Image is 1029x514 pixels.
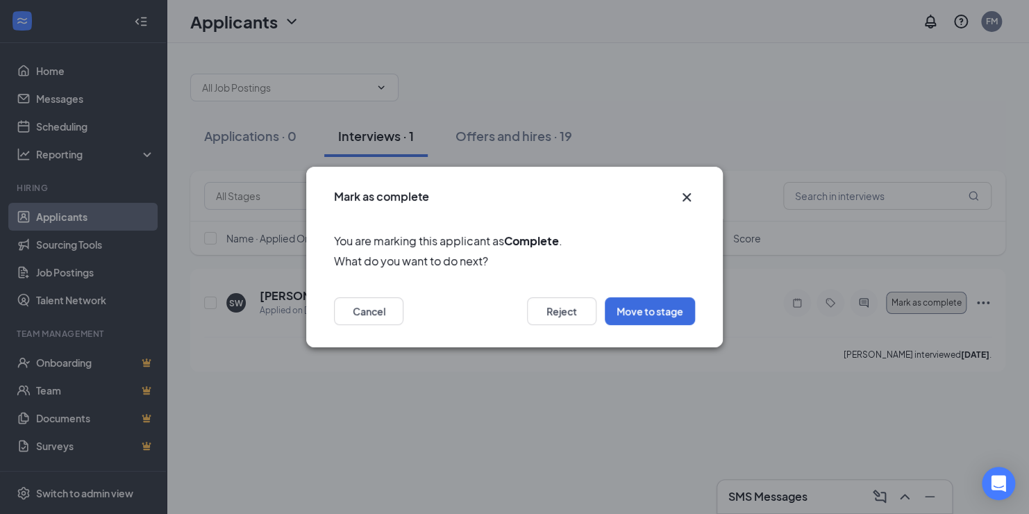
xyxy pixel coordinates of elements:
[678,189,695,206] button: Close
[334,252,695,270] span: What do you want to do next?
[527,297,596,325] button: Reject
[334,232,695,249] span: You are marking this applicant as .
[334,189,429,204] h3: Mark as complete
[678,189,695,206] svg: Cross
[605,297,695,325] button: Move to stage
[982,467,1015,500] div: Open Intercom Messenger
[334,297,403,325] button: Cancel
[504,233,559,248] b: Complete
